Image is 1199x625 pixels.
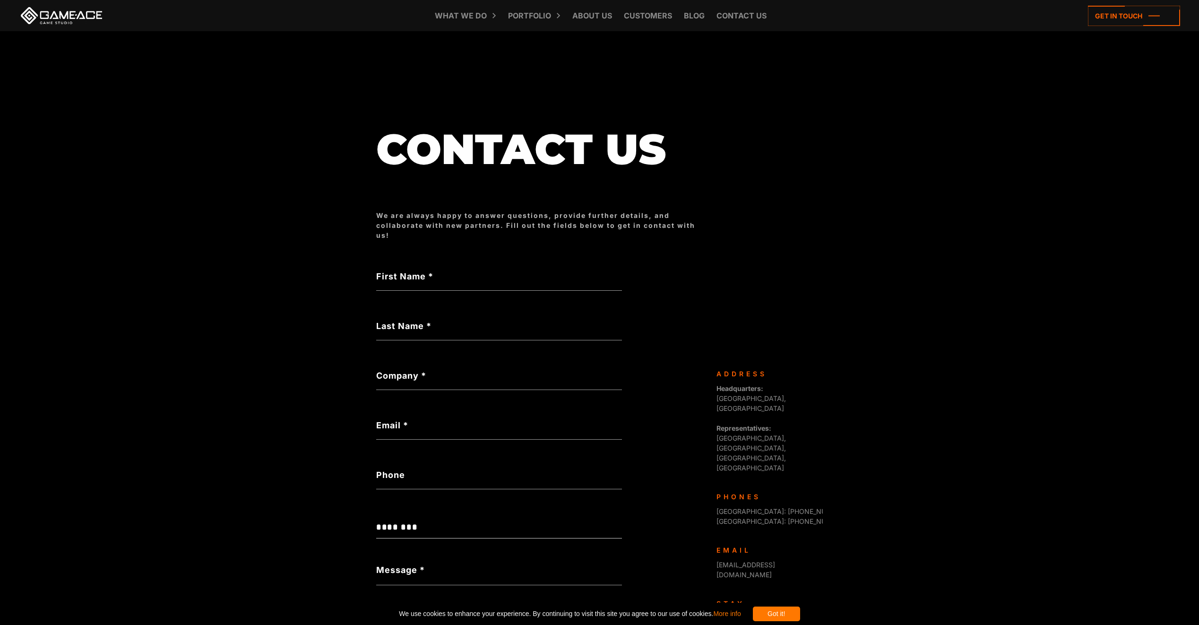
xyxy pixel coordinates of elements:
[376,419,622,432] label: Email *
[376,270,622,283] label: First Name *
[716,492,816,502] div: Phones
[716,384,786,412] span: [GEOGRAPHIC_DATA], [GEOGRAPHIC_DATA]
[376,369,622,382] label: Company *
[376,320,622,332] label: Last Name *
[716,369,816,379] div: Address
[376,210,707,241] div: We are always happy to answer questions, provide further details, and collaborate with new partne...
[716,545,816,555] div: Email
[376,564,425,576] label: Message *
[713,610,741,617] a: More info
[716,561,775,579] a: [EMAIL_ADDRESS][DOMAIN_NAME]
[753,607,800,621] div: Got it!
[716,424,771,432] strong: Representatives:
[716,507,847,515] span: [GEOGRAPHIC_DATA]: [PHONE_NUMBER]
[376,469,622,481] label: Phone
[376,126,707,173] h1: Contact us
[716,384,763,392] strong: Headquarters:
[716,424,786,472] span: [GEOGRAPHIC_DATA], [GEOGRAPHIC_DATA], [GEOGRAPHIC_DATA], [GEOGRAPHIC_DATA]
[716,517,847,525] span: [GEOGRAPHIC_DATA]: [PHONE_NUMBER]
[399,607,741,621] span: We use cookies to enhance your experience. By continuing to visit this site you agree to our use ...
[1088,6,1180,26] a: Get in touch
[716,599,816,618] div: Stay connected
